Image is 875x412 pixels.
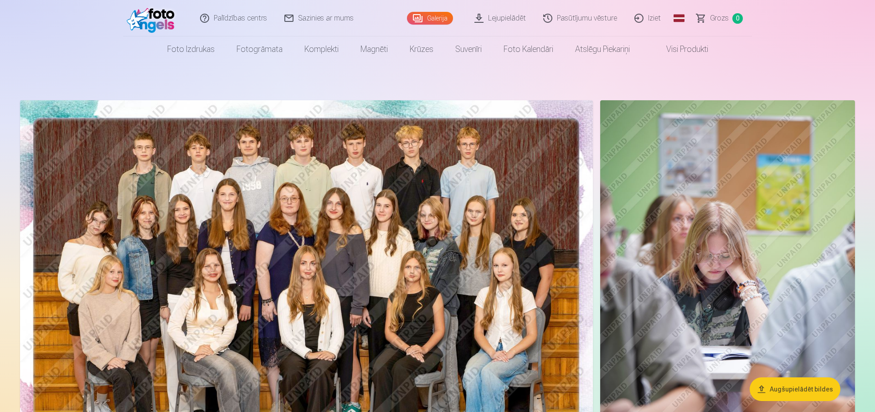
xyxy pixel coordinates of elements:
a: Atslēgu piekariņi [564,36,641,62]
a: Galerija [407,12,453,25]
button: Augšupielādēt bildes [750,377,840,401]
img: /fa1 [127,4,179,33]
a: Suvenīri [444,36,493,62]
a: Fotogrāmata [226,36,293,62]
a: Krūzes [399,36,444,62]
a: Visi produkti [641,36,719,62]
a: Komplekti [293,36,350,62]
span: 0 [732,13,743,24]
a: Foto kalendāri [493,36,564,62]
a: Magnēti [350,36,399,62]
a: Foto izdrukas [156,36,226,62]
span: Grozs [710,13,729,24]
